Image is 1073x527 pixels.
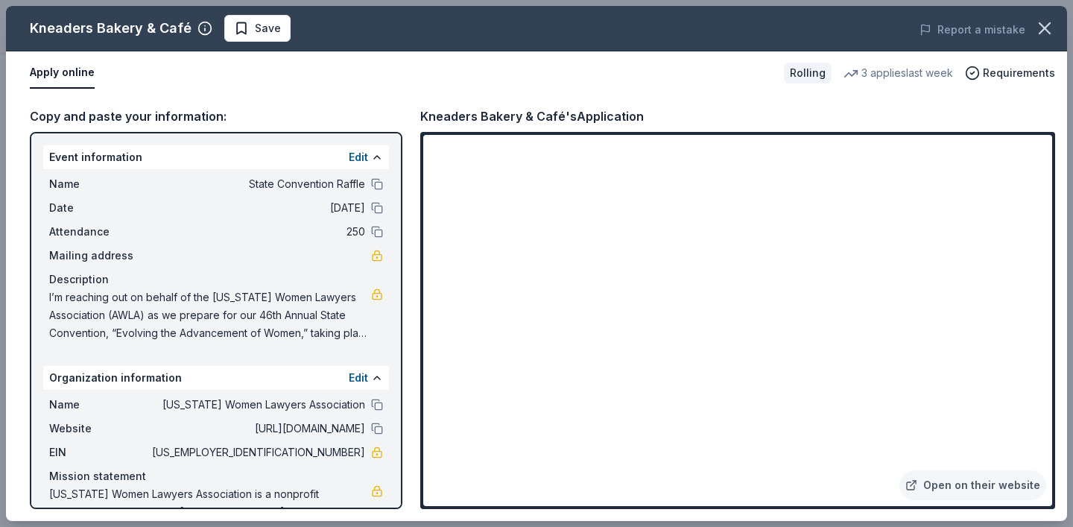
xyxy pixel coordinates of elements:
[49,420,149,438] span: Website
[149,420,365,438] span: [URL][DOMAIN_NAME]
[899,470,1046,500] a: Open on their website
[30,57,95,89] button: Apply online
[30,107,402,126] div: Copy and paste your information:
[983,64,1055,82] span: Requirements
[149,223,365,241] span: 250
[349,148,368,166] button: Edit
[349,369,368,387] button: Edit
[49,199,149,217] span: Date
[224,15,291,42] button: Save
[49,247,149,265] span: Mailing address
[149,199,365,217] span: [DATE]
[965,64,1055,82] button: Requirements
[49,271,383,288] div: Description
[149,175,365,193] span: State Convention Raffle
[49,444,149,461] span: EIN
[43,366,389,390] div: Organization information
[49,288,371,342] span: I’m reaching out on behalf of the [US_STATE] Women Lawyers Association (AWLA) as we prepare for o...
[784,63,832,83] div: Rolling
[920,21,1025,39] button: Report a mistake
[149,444,365,461] span: [US_EMPLOYER_IDENTIFICATION_NUMBER]
[149,396,365,414] span: [US_STATE] Women Lawyers Association
[420,107,644,126] div: Kneaders Bakery & Café's Application
[30,16,192,40] div: Kneaders Bakery & Café
[43,145,389,169] div: Event information
[255,19,281,37] span: Save
[49,467,383,485] div: Mission statement
[843,64,953,82] div: 3 applies last week
[49,223,149,241] span: Attendance
[49,175,149,193] span: Name
[49,396,149,414] span: Name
